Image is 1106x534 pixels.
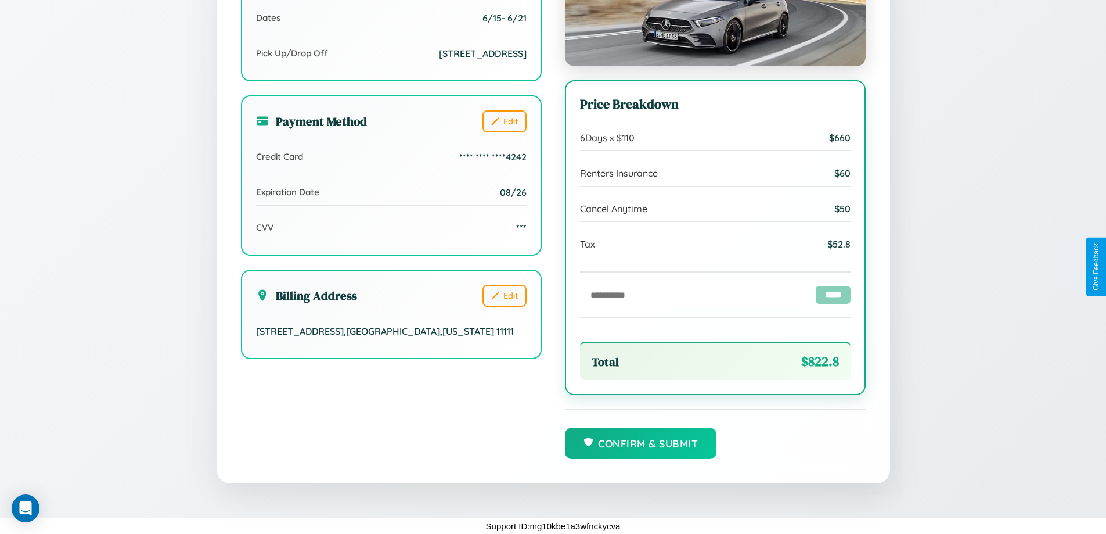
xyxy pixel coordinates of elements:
span: Pick Up/Drop Off [256,48,328,59]
span: $ 660 [829,132,851,144]
span: 08/26 [500,187,527,198]
span: Expiration Date [256,187,319,198]
h3: Payment Method [256,113,367,130]
span: $ 52.8 [827,238,851,250]
h3: Billing Address [256,287,357,304]
span: 6 / 15 - 6 / 21 [482,12,527,24]
button: Confirm & Submit [565,428,717,459]
span: CVV [256,222,273,233]
span: $ 60 [834,167,851,179]
span: Credit Card [256,151,303,162]
div: Open Intercom Messenger [12,494,39,522]
span: [STREET_ADDRESS] , [GEOGRAPHIC_DATA] , [US_STATE] 11111 [256,325,514,337]
span: $ 50 [834,203,851,214]
button: Edit [482,285,527,307]
span: Cancel Anytime [580,203,647,214]
div: Give Feedback [1092,243,1100,291]
span: Renters Insurance [580,167,658,179]
h3: Price Breakdown [580,95,851,113]
span: Dates [256,12,280,23]
button: Edit [482,110,527,132]
p: Support ID: mg10kbe1a3wfnckycva [486,518,621,534]
span: Tax [580,238,595,250]
span: [STREET_ADDRESS] [439,48,527,59]
span: 6 Days x $ 110 [580,132,635,144]
span: Total [592,353,619,370]
span: $ 822.8 [801,353,839,371]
